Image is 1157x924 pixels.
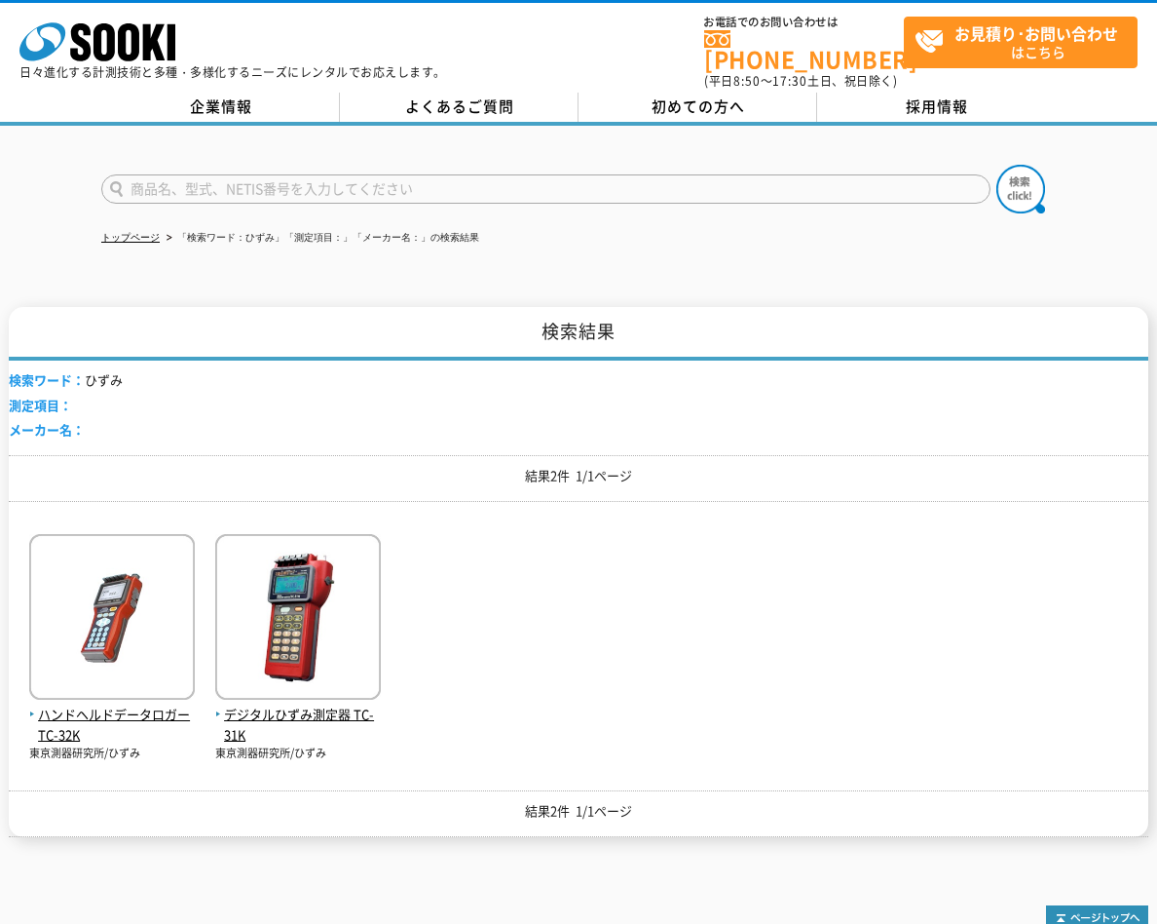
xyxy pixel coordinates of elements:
span: 17:30 [772,72,807,90]
p: 日々進化する計測技術と多種・多様化するニーズにレンタルでお応えします。 [19,66,446,78]
a: お見積り･お問い合わせはこちら [904,17,1138,68]
img: TC-32K [29,534,195,705]
a: [PHONE_NUMBER] [704,30,904,70]
a: よくあるご質問 [340,93,578,122]
li: ひずみ [9,370,123,391]
a: 初めての方へ [578,93,817,122]
img: btn_search.png [996,165,1045,213]
span: デジタルひずみ測定器 TC-31K [215,705,381,746]
a: ハンドヘルドデータロガー TC-32K [29,684,195,745]
span: 初めての方へ [652,96,745,117]
strong: お見積り･お問い合わせ [954,21,1118,45]
p: 結果2件 1/1ページ [9,466,1148,486]
span: (平日 ～ 土日、祝日除く) [704,72,897,90]
li: 「検索ワード：ひずみ」「測定項目：」「メーカー名：」の検索結果 [163,228,479,249]
a: 企業情報 [101,93,340,122]
a: 採用情報 [817,93,1056,122]
span: 測定項目： [9,396,72,414]
h1: 検索結果 [9,307,1148,361]
a: デジタルひずみ測定器 TC-31K [215,684,381,745]
a: トップページ [101,232,160,243]
span: はこちら [914,18,1137,66]
p: 東京測器研究所/ひずみ [29,746,195,762]
input: 商品名、型式、NETIS番号を入力してください [101,174,990,204]
span: お電話でのお問い合わせは [704,17,904,28]
span: 8:50 [733,72,761,90]
span: ハンドヘルドデータロガー TC-32K [29,705,195,746]
p: 東京測器研究所/ひずみ [215,746,381,762]
p: 結果2件 1/1ページ [9,801,1148,822]
span: メーカー名： [9,420,85,439]
img: TC-31K [215,534,381,705]
span: 検索ワード： [9,370,85,389]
